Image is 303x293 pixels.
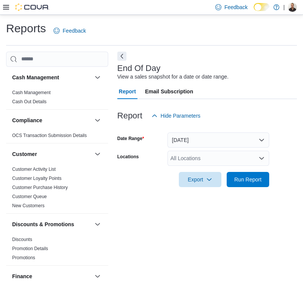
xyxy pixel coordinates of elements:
button: Discounts & Promotions [12,221,92,228]
span: OCS Transaction Submission Details [12,132,87,139]
a: Cash Management [12,90,50,95]
button: Finance [12,273,92,280]
span: Export [183,172,217,187]
a: OCS Transaction Submission Details [12,133,87,138]
button: Hide Parameters [148,108,204,123]
span: Email Subscription [145,84,193,99]
span: Promotions [12,255,35,261]
a: Customer Activity List [12,167,56,172]
span: Report [119,84,136,99]
div: Compliance [6,131,108,143]
a: Customer Queue [12,194,47,199]
a: Promotions [12,255,35,260]
button: Discounts & Promotions [93,220,102,229]
h3: End Of Day [117,64,161,73]
span: Customer Queue [12,194,47,200]
button: Compliance [93,116,102,125]
a: New Customers [12,203,44,208]
img: Cova [15,3,49,11]
a: Customer Loyalty Points [12,176,62,181]
div: Customer [6,165,108,213]
p: | [283,3,285,12]
span: Customer Activity List [12,166,56,172]
input: Dark Mode [254,3,270,11]
button: Cash Management [93,73,102,82]
button: [DATE] [167,132,269,148]
h3: Compliance [12,117,42,124]
label: Locations [117,154,139,160]
a: Discounts [12,237,32,242]
a: Customer Purchase History [12,185,68,190]
h3: Report [117,111,142,120]
span: Promotion Details [12,246,48,252]
a: Promotion Details [12,246,48,251]
a: Feedback [50,23,89,38]
span: Hide Parameters [161,112,200,120]
span: Feedback [63,27,86,35]
button: Customer [12,150,92,158]
h3: Customer [12,150,37,158]
button: Run Report [227,172,269,187]
h3: Finance [12,273,32,280]
h1: Reports [6,21,46,36]
button: Customer [93,150,102,159]
label: Date Range [117,135,144,142]
span: Run Report [234,176,262,183]
div: Cash Management [6,88,108,109]
span: Cash Management [12,90,50,96]
span: New Customers [12,203,44,209]
span: Cash Out Details [12,99,47,105]
a: Cash Out Details [12,99,47,104]
div: Discounts & Promotions [6,235,108,265]
button: Finance [93,272,102,281]
span: Customer Purchase History [12,184,68,191]
button: Next [117,52,126,61]
button: Cash Management [12,74,92,81]
span: Feedback [224,3,248,11]
span: Discounts [12,236,32,243]
button: Compliance [12,117,92,124]
h3: Discounts & Promotions [12,221,74,228]
div: View a sales snapshot for a date or date range. [117,73,229,81]
button: Export [179,172,221,187]
span: Customer Loyalty Points [12,175,62,181]
button: Open list of options [259,155,265,161]
h3: Cash Management [12,74,59,81]
div: Stephanie M [288,3,297,12]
